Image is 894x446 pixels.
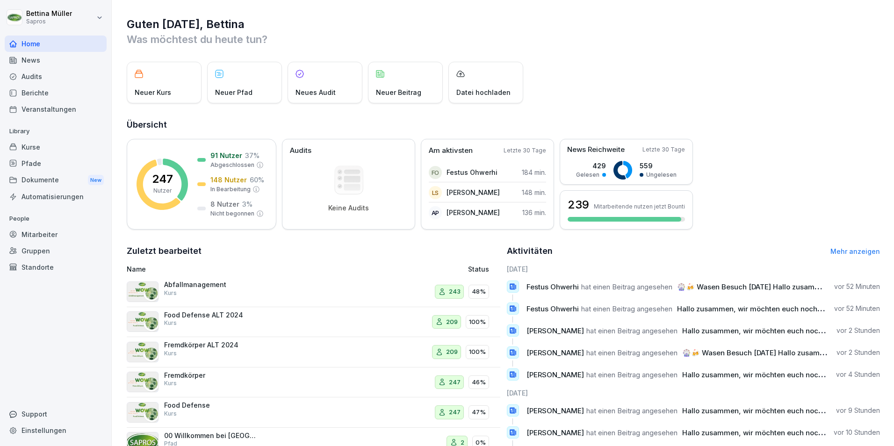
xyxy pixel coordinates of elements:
p: Status [468,264,489,274]
p: Abfallmanagement [164,281,258,289]
a: Fremdkörper ALT 2024Kurs209100% [127,337,500,367]
span: [PERSON_NAME] [526,370,584,379]
a: Pfade [5,155,107,172]
div: LS [429,186,442,199]
div: Support [5,406,107,422]
a: Audits [5,68,107,85]
p: Festus Ohwerhi [447,167,497,177]
h1: Guten [DATE], Bettina [127,17,880,32]
p: 148 Nutzer [210,175,247,185]
p: vor 2 Stunden [836,326,880,335]
a: News [5,52,107,68]
span: hat einen Beitrag angesehen [586,348,678,357]
p: 559 [640,161,677,171]
p: 47% [472,408,486,417]
div: AP [429,206,442,219]
span: [PERSON_NAME] [526,326,584,335]
p: 209 [446,347,458,357]
a: Home [5,36,107,52]
img: tkgbk1fn8zp48wne4tjen41h.png [127,342,159,362]
span: [PERSON_NAME] [526,406,584,415]
p: 100% [469,347,486,357]
p: Nutzer [153,187,172,195]
a: Standorte [5,259,107,275]
p: Kurs [164,319,177,327]
span: hat einen Beitrag angesehen [581,282,672,291]
a: Mehr anzeigen [830,247,880,255]
p: [PERSON_NAME] [447,187,500,197]
p: 148 min. [522,187,546,197]
p: Was möchtest du heute tun? [127,32,880,47]
div: Gruppen [5,243,107,259]
h2: Zuletzt bearbeitet [127,245,500,258]
p: 60 % [250,175,264,185]
p: Mitarbeitende nutzen jetzt Bounti [594,203,685,210]
a: FremdkörperKurs24746% [127,367,500,398]
p: 243 [449,287,461,296]
a: DokumenteNew [5,172,107,189]
span: [PERSON_NAME] [526,348,584,357]
a: Mitarbeiter [5,226,107,243]
p: Fremdkörper [164,371,258,380]
p: Am aktivsten [429,145,473,156]
a: Kurse [5,139,107,155]
p: Food Defense [164,401,258,410]
p: vor 9 Stunden [836,406,880,415]
p: Kurs [164,289,177,297]
p: Neuer Beitrag [376,87,421,97]
p: 3 % [242,199,252,209]
p: Library [5,124,107,139]
p: Kurs [164,410,177,418]
a: Automatisierungen [5,188,107,205]
p: Letzte 30 Tage [642,145,685,154]
p: 247 [152,173,173,185]
p: vor 2 Stunden [836,348,880,357]
p: Kurs [164,349,177,358]
p: 37 % [245,151,260,160]
p: Datei hochladen [456,87,511,97]
div: FO [429,166,442,179]
p: Letzte 30 Tage [504,146,546,155]
div: New [88,175,104,186]
p: Gelesen [576,171,599,179]
a: AbfallmanagementKurs24348% [127,277,500,307]
a: Veranstaltungen [5,101,107,117]
p: vor 52 Minuten [834,282,880,291]
p: Keine Audits [328,204,369,212]
p: vor 52 Minuten [834,304,880,313]
p: 247 [449,408,461,417]
img: cq4jyt4aaqekzmgfzoj6qg9r.png [127,281,159,302]
p: 429 [576,161,606,171]
p: Audits [290,145,311,156]
a: Food DefenseKurs24747% [127,397,500,428]
div: Einstellungen [5,422,107,439]
span: [PERSON_NAME] [526,428,584,437]
p: Food Defense ALT 2024 [164,311,258,319]
h2: Aktivitäten [507,245,553,258]
p: Neuer Pfad [215,87,252,97]
span: hat einen Beitrag angesehen [586,406,678,415]
p: vor 4 Stunden [836,370,880,379]
span: hat einen Beitrag angesehen [586,326,678,335]
p: 209 [446,317,458,327]
h6: [DATE] [507,264,880,274]
img: b09us41hredzt9sfzsl3gafq.png [127,402,159,423]
img: tkgbk1fn8zp48wne4tjen41h.png [127,372,159,392]
span: hat einen Beitrag angesehen [586,370,678,379]
p: 136 min. [522,208,546,217]
img: b09us41hredzt9sfzsl3gafq.png [127,311,159,332]
p: 00 Willkommen bei [GEOGRAPHIC_DATA] [164,432,258,440]
p: Neuer Kurs [135,87,171,97]
p: 48% [472,287,486,296]
h2: Übersicht [127,118,880,131]
a: Food Defense ALT 2024Kurs209100% [127,307,500,338]
p: 46% [472,378,486,387]
p: News Reichweite [567,144,625,155]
